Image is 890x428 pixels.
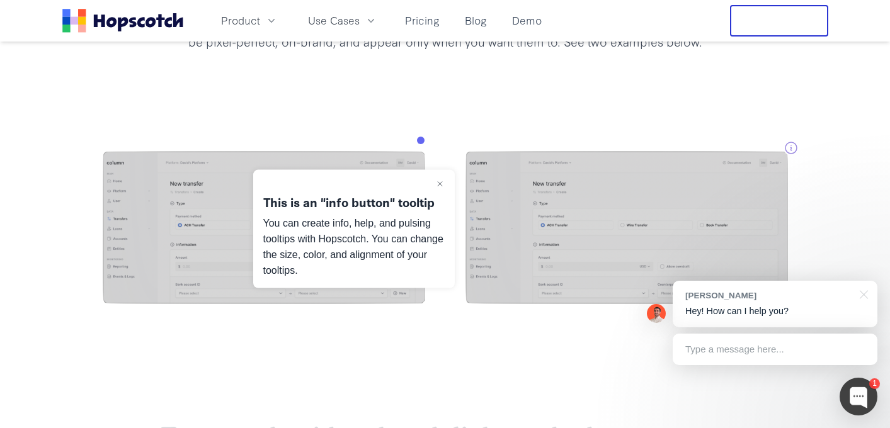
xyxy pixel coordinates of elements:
img: image (6) [465,151,788,307]
div: This is an "info button" tooltip [263,193,445,211]
p: You can create info, help, and pulsing tooltips with Hopscotch. You can change the size, color, a... [263,216,445,278]
img: Mark Spera [647,304,666,323]
button: Product [214,10,285,31]
span: Use Cases [308,13,360,28]
a: Blog [460,10,492,31]
a: Home [62,9,183,33]
a: Pricing [400,10,445,31]
button: Free Trial [730,5,828,37]
a: Demo [507,10,547,31]
button: Use Cases [300,10,385,31]
img: image (6) [103,151,425,307]
p: Hey! How can I help you? [685,305,865,318]
div: Type a message here... [673,334,877,365]
div: 1 [869,378,880,389]
span: Product [221,13,260,28]
div: [PERSON_NAME] [685,290,852,301]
